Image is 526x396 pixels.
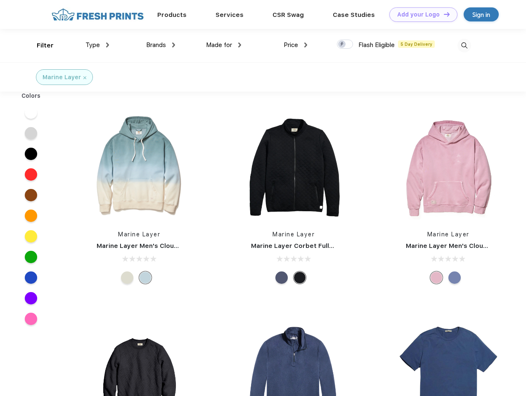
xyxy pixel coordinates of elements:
img: DT [444,12,450,16]
img: desktop_search.svg [457,39,471,52]
a: Marine Layer [272,231,315,238]
div: Add your Logo [397,11,440,18]
a: Products [157,11,187,19]
div: Sign in [472,10,490,19]
a: Services [216,11,244,19]
span: Flash Eligible [358,41,395,49]
div: Navy [275,271,288,284]
img: func=resize&h=266 [393,112,503,222]
img: func=resize&h=266 [84,112,194,222]
img: fo%20logo%202.webp [49,7,146,22]
img: filter_cancel.svg [83,76,86,79]
div: Black [294,271,306,284]
div: Marine Layer [43,73,81,82]
img: dropdown.png [304,42,307,47]
span: 5 Day Delivery [398,40,435,48]
div: Filter [37,41,54,50]
a: Marine Layer Corbet Full-Zip Jacket [251,242,365,250]
div: Navy/Cream [121,271,133,284]
a: Marine Layer Men's Cloud 9 Fleece Hoodie [97,242,231,250]
a: Marine Layer [118,231,160,238]
img: dropdown.png [106,42,109,47]
div: Lilas [430,271,443,284]
span: Type [85,41,100,49]
img: func=resize&h=266 [239,112,348,222]
div: Colors [15,92,47,100]
div: Vintage Indigo [448,271,461,284]
img: dropdown.png [238,42,241,47]
a: Marine Layer [427,231,469,238]
span: Price [284,41,298,49]
img: dropdown.png [172,42,175,47]
a: CSR Swag [272,11,304,19]
span: Brands [146,41,166,49]
span: Made for [206,41,232,49]
a: Sign in [464,7,499,21]
div: Cool Ombre [139,271,152,284]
